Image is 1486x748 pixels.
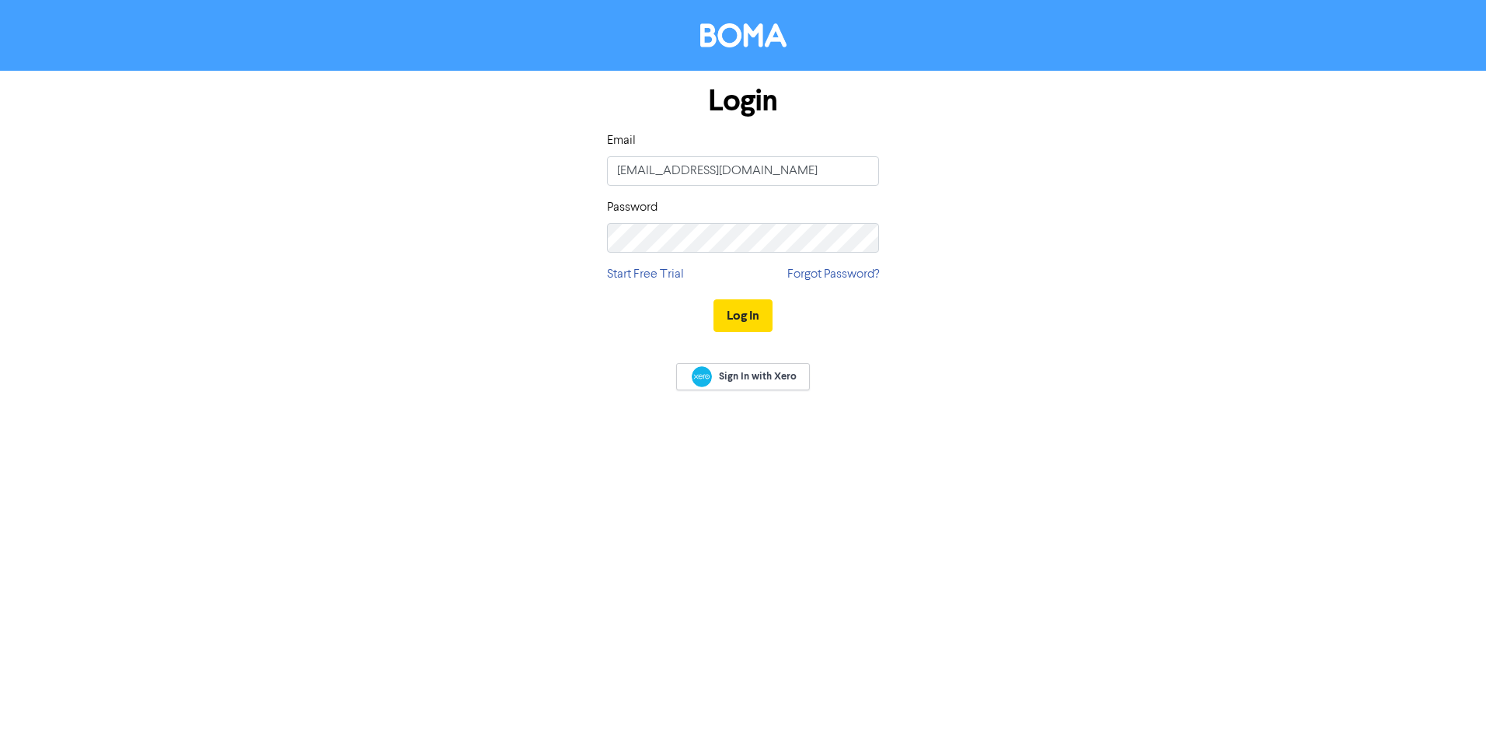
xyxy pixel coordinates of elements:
[692,366,712,387] img: Xero logo
[713,299,773,332] button: Log In
[607,131,636,150] label: Email
[719,369,797,383] span: Sign In with Xero
[700,23,787,47] img: BOMA Logo
[607,83,879,119] h1: Login
[787,265,879,284] a: Forgot Password?
[676,363,810,390] a: Sign In with Xero
[607,265,684,284] a: Start Free Trial
[607,198,658,217] label: Password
